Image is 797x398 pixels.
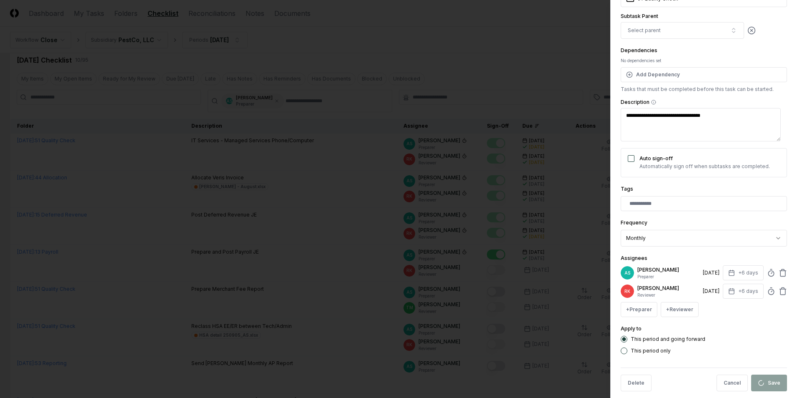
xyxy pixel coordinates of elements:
div: No dependencies set [621,58,787,64]
label: Dependencies [621,47,657,53]
button: +6 days [723,284,764,299]
button: Cancel [717,375,748,391]
p: Tasks that must be completed before this task can be started. [621,86,787,93]
p: Automatically sign off when subtasks are completed. [639,163,770,170]
span: AS [624,270,630,276]
span: Select parent [628,27,661,34]
label: Auto sign-off [639,155,673,161]
label: Assignees [621,255,647,261]
label: Tags [621,186,633,192]
label: Description [621,100,787,105]
button: Add Dependency [621,67,787,82]
button: Delete [621,375,652,391]
label: This period only [631,348,671,353]
button: +6 days [723,265,764,280]
label: Frequency [621,219,647,226]
label: Subtask Parent [621,14,787,19]
div: [DATE] [703,269,719,277]
span: RK [624,288,630,295]
button: +Reviewer [661,302,699,317]
div: [DATE] [703,287,719,295]
p: Reviewer [637,292,699,298]
p: Preparer [637,274,699,280]
p: [PERSON_NAME] [637,285,699,292]
button: +Preparer [621,302,657,317]
button: Description [651,100,656,105]
label: This period and going forward [631,337,705,342]
label: Apply to [621,325,642,332]
p: [PERSON_NAME] [637,266,699,274]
